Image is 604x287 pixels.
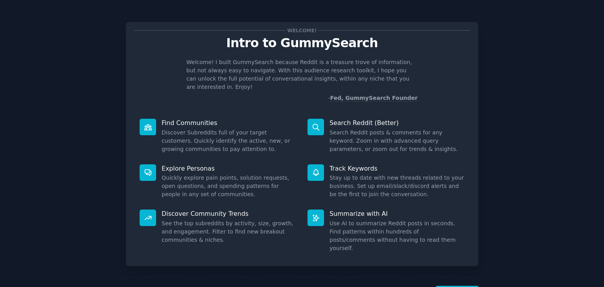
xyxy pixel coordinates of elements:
[330,219,464,252] dd: Use AI to summarize Reddit posts in seconds. Find patterns within hundreds of posts/comments with...
[330,174,464,199] dd: Stay up to date with new threads related to your business. Set up email/slack/discord alerts and ...
[330,164,464,173] p: Track Keywords
[330,210,464,218] p: Summarize with AI
[162,164,296,173] p: Explore Personas
[162,219,296,244] dd: See the top subreddits by activity, size, growth, and engagement. Filter to find new breakout com...
[162,129,296,153] dd: Discover Subreddits full of your target customers. Quickly identify the active, new, or growing c...
[134,36,470,50] p: Intro to GummySearch
[162,174,296,199] dd: Quickly explore pain points, solution requests, open questions, and spending patterns for people ...
[330,95,418,101] a: Fed, GummySearch Founder
[162,119,296,127] p: Find Communities
[328,94,418,102] div: -
[186,58,418,91] p: Welcome! I built GummySearch because Reddit is a treasure trove of information, but not always ea...
[286,26,318,35] span: Welcome!
[162,210,296,218] p: Discover Community Trends
[330,119,464,127] p: Search Reddit (Better)
[330,129,464,153] dd: Search Reddit posts & comments for any keyword. Zoom in with advanced query parameters, or zoom o...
